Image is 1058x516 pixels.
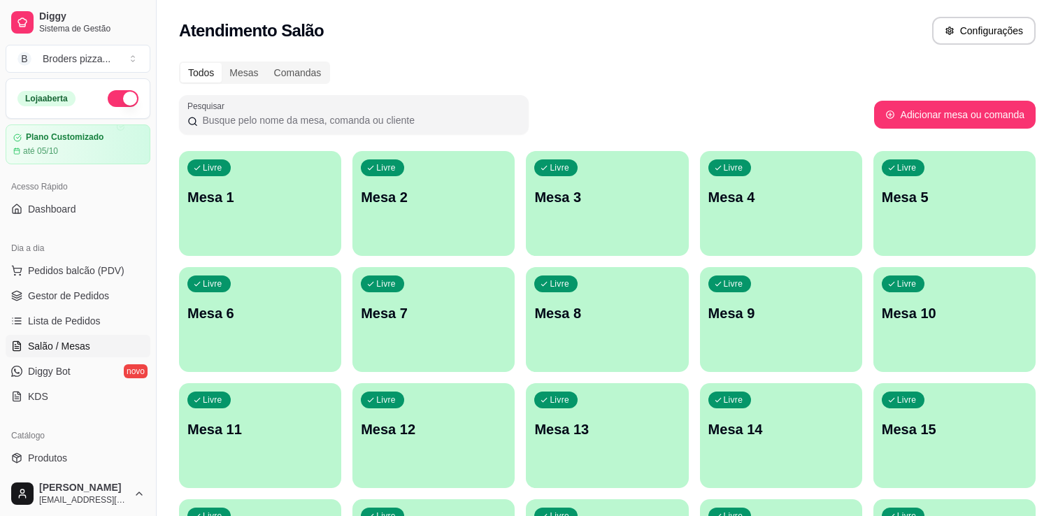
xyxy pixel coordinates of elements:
[28,314,101,328] span: Lista de Pedidos
[17,91,76,106] div: Loja aberta
[873,267,1036,372] button: LivreMesa 10
[352,151,515,256] button: LivreMesa 2
[882,303,1027,323] p: Mesa 10
[882,420,1027,439] p: Mesa 15
[526,151,688,256] button: LivreMesa 3
[526,267,688,372] button: LivreMesa 8
[23,145,58,157] article: até 05/10
[203,394,222,406] p: Livre
[550,278,569,289] p: Livre
[361,420,506,439] p: Mesa 12
[28,364,71,378] span: Diggy Bot
[6,360,150,382] a: Diggy Botnovo
[26,132,103,143] article: Plano Customizado
[724,162,743,173] p: Livre
[700,267,862,372] button: LivreMesa 9
[43,52,110,66] div: Broders pizza ...
[39,23,145,34] span: Sistema de Gestão
[6,424,150,447] div: Catálogo
[534,303,680,323] p: Mesa 8
[198,113,520,127] input: Pesquisar
[179,151,341,256] button: LivreMesa 1
[708,420,854,439] p: Mesa 14
[6,335,150,357] a: Salão / Mesas
[550,162,569,173] p: Livre
[700,383,862,488] button: LivreMesa 14
[708,187,854,207] p: Mesa 4
[179,383,341,488] button: LivreMesa 11
[6,237,150,259] div: Dia a dia
[376,162,396,173] p: Livre
[352,383,515,488] button: LivreMesa 12
[6,175,150,198] div: Acesso Rápido
[361,187,506,207] p: Mesa 2
[108,90,138,107] button: Alterar Status
[203,278,222,289] p: Livre
[28,451,67,465] span: Produtos
[28,389,48,403] span: KDS
[39,10,145,23] span: Diggy
[39,482,128,494] span: [PERSON_NAME]
[376,394,396,406] p: Livre
[179,20,324,42] h2: Atendimento Salão
[203,162,222,173] p: Livre
[897,394,917,406] p: Livre
[897,278,917,289] p: Livre
[28,264,124,278] span: Pedidos balcão (PDV)
[187,100,229,112] label: Pesquisar
[266,63,329,83] div: Comandas
[873,151,1036,256] button: LivreMesa 5
[6,6,150,39] a: DiggySistema de Gestão
[700,151,862,256] button: LivreMesa 4
[6,285,150,307] a: Gestor de Pedidos
[6,124,150,164] a: Plano Customizadoaté 05/10
[526,383,688,488] button: LivreMesa 13
[6,477,150,510] button: [PERSON_NAME][EMAIL_ADDRESS][DOMAIN_NAME]
[882,187,1027,207] p: Mesa 5
[39,494,128,506] span: [EMAIL_ADDRESS][DOMAIN_NAME]
[724,394,743,406] p: Livre
[6,447,150,469] a: Produtos
[873,383,1036,488] button: LivreMesa 15
[6,45,150,73] button: Select a team
[28,339,90,353] span: Salão / Mesas
[179,267,341,372] button: LivreMesa 6
[534,187,680,207] p: Mesa 3
[187,420,333,439] p: Mesa 11
[897,162,917,173] p: Livre
[180,63,222,83] div: Todos
[376,278,396,289] p: Livre
[874,101,1036,129] button: Adicionar mesa ou comanda
[187,187,333,207] p: Mesa 1
[28,289,109,303] span: Gestor de Pedidos
[352,267,515,372] button: LivreMesa 7
[6,198,150,220] a: Dashboard
[6,385,150,408] a: KDS
[6,310,150,332] a: Lista de Pedidos
[534,420,680,439] p: Mesa 13
[550,394,569,406] p: Livre
[932,17,1036,45] button: Configurações
[6,259,150,282] button: Pedidos balcão (PDV)
[361,303,506,323] p: Mesa 7
[222,63,266,83] div: Mesas
[724,278,743,289] p: Livre
[28,202,76,216] span: Dashboard
[187,303,333,323] p: Mesa 6
[17,52,31,66] span: B
[708,303,854,323] p: Mesa 9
